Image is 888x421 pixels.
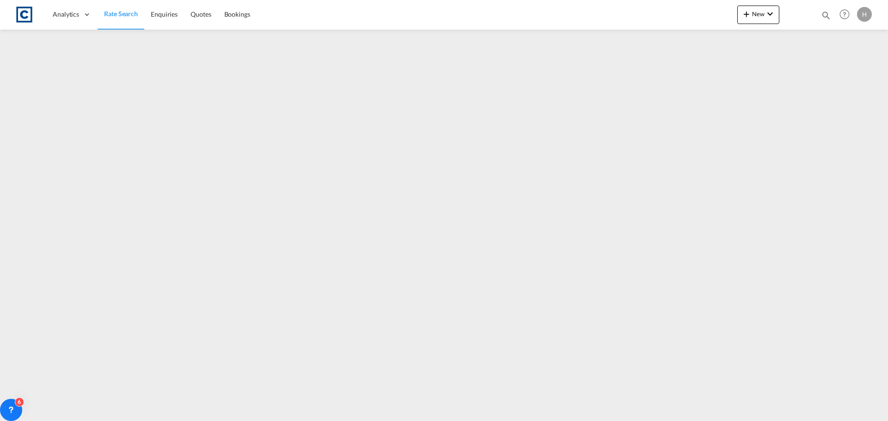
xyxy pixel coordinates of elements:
[765,8,776,19] md-icon: icon-chevron-down
[151,10,178,18] span: Enquiries
[224,10,250,18] span: Bookings
[14,4,35,25] img: 1fdb9190129311efbfaf67cbb4249bed.jpeg
[821,10,831,24] div: icon-magnify
[53,10,79,19] span: Analytics
[741,8,752,19] md-icon: icon-plus 400-fg
[821,10,831,20] md-icon: icon-magnify
[191,10,211,18] span: Quotes
[837,6,852,22] span: Help
[857,7,872,22] div: H
[737,6,779,24] button: icon-plus 400-fgNewicon-chevron-down
[837,6,857,23] div: Help
[741,10,776,18] span: New
[104,10,138,18] span: Rate Search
